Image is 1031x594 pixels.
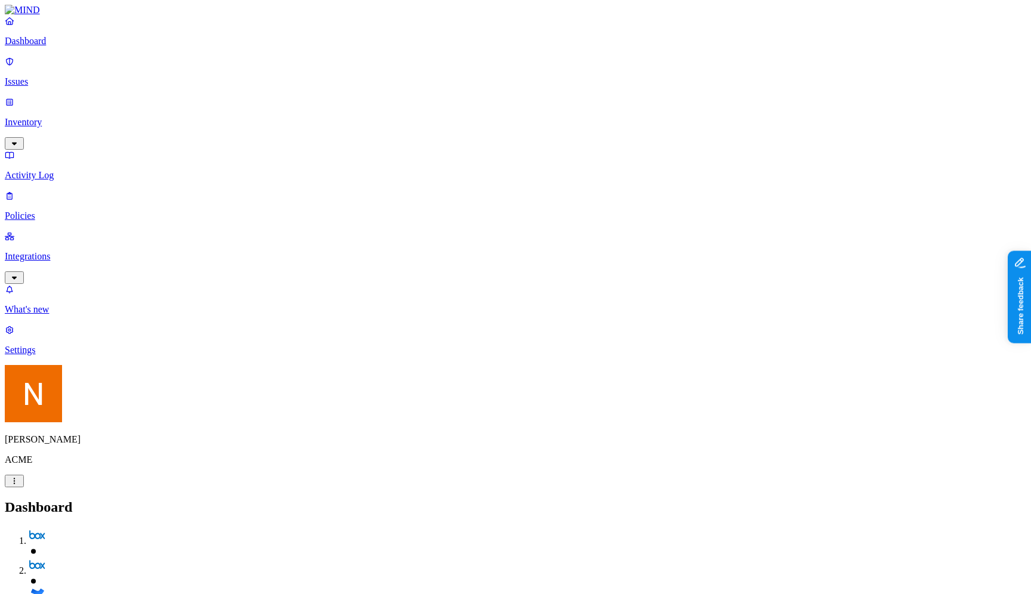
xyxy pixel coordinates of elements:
[5,211,1026,221] p: Policies
[5,150,1026,181] a: Activity Log
[5,251,1026,262] p: Integrations
[5,345,1026,355] p: Settings
[5,365,62,422] img: Nitai Mishary
[5,5,1026,16] a: MIND
[5,36,1026,47] p: Dashboard
[29,557,45,574] img: svg%3e
[5,97,1026,148] a: Inventory
[5,434,1026,445] p: [PERSON_NAME]
[29,527,45,544] img: svg%3e
[5,304,1026,315] p: What's new
[5,454,1026,465] p: ACME
[5,231,1026,282] a: Integrations
[5,5,40,16] img: MIND
[5,76,1026,87] p: Issues
[5,284,1026,315] a: What's new
[5,56,1026,87] a: Issues
[5,190,1026,221] a: Policies
[5,117,1026,128] p: Inventory
[5,324,1026,355] a: Settings
[5,170,1026,181] p: Activity Log
[5,16,1026,47] a: Dashboard
[5,499,1026,515] h2: Dashboard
